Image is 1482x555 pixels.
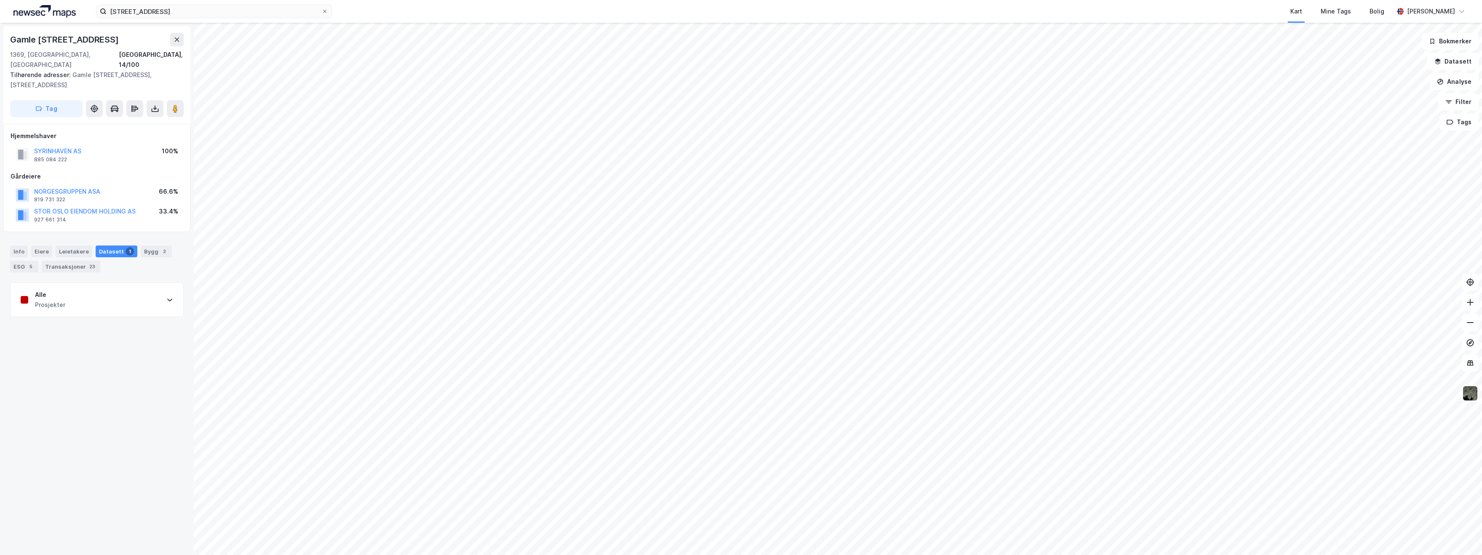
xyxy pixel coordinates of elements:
[11,131,183,141] div: Hjemmelshaver
[1440,515,1482,555] div: Kontrollprogram for chat
[10,261,38,272] div: ESG
[1462,385,1478,401] img: 9k=
[34,156,67,163] div: 885 084 222
[34,216,66,223] div: 927 661 314
[141,245,172,257] div: Bygg
[1427,53,1479,70] button: Datasett
[35,300,65,310] div: Prosjekter
[107,5,321,18] input: Søk på adresse, matrikkel, gårdeiere, leietakere eller personer
[1407,6,1455,16] div: [PERSON_NAME]
[11,171,183,181] div: Gårdeiere
[159,206,178,216] div: 33.4%
[126,247,134,256] div: 1
[10,245,28,257] div: Info
[31,245,52,257] div: Eiere
[1430,73,1479,90] button: Analyse
[1439,114,1479,131] button: Tags
[56,245,92,257] div: Leietakere
[162,146,178,156] div: 100%
[10,71,72,78] span: Tilhørende adresser:
[13,5,76,18] img: logo.a4113a55bc3d86da70a041830d287a7e.svg
[42,261,100,272] div: Transaksjoner
[1290,6,1302,16] div: Kart
[1438,93,1479,110] button: Filter
[10,50,119,70] div: 1369, [GEOGRAPHIC_DATA], [GEOGRAPHIC_DATA]
[88,262,97,271] div: 23
[1370,6,1384,16] div: Bolig
[119,50,184,70] div: [GEOGRAPHIC_DATA], 14/100
[35,290,65,300] div: Alle
[10,33,120,46] div: Gamle [STREET_ADDRESS]
[160,247,169,256] div: 2
[159,187,178,197] div: 66.6%
[10,70,177,90] div: Gamle [STREET_ADDRESS], [STREET_ADDRESS]
[1440,515,1482,555] iframe: Chat Widget
[10,100,83,117] button: Tag
[34,196,65,203] div: 819 731 322
[27,262,35,271] div: 5
[1422,33,1479,50] button: Bokmerker
[1321,6,1351,16] div: Mine Tags
[96,245,137,257] div: Datasett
